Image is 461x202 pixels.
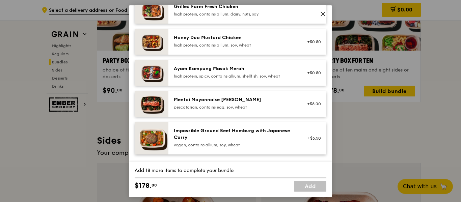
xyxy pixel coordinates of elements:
[174,74,295,79] div: high protein, spicy, contains allium, shellfish, soy, wheat
[294,181,326,192] a: Add
[174,42,295,48] div: high protein, contains allium, soy, wheat
[135,167,326,174] div: Add 18 more items to complete your bundle
[135,122,168,154] img: daily_normal_HORZ-Impossible-Hamburg-With-Japanese-Curry.jpg
[174,127,295,141] div: Impossible Ground Beef Hamburg with Japanese Curry
[174,3,295,10] div: Grilled Farm Fresh Chicken
[135,181,152,191] span: $178.
[303,39,321,45] div: +$0.50
[174,96,295,103] div: Mentai Mayonnaise [PERSON_NAME]
[135,29,168,55] img: daily_normal_Honey_Duo_Mustard_Chicken__Horizontal_.jpg
[174,142,295,148] div: vegan, contains allium, soy, wheat
[174,105,295,110] div: pescatarian, contains egg, soy, wheat
[303,136,321,141] div: +$6.50
[174,65,295,72] div: Ayam Kampung Masak Merah
[303,101,321,107] div: +$5.00
[135,91,168,117] img: daily_normal_Mentai-Mayonnaise-Aburi-Salmon-HORZ.jpg
[174,11,295,17] div: high protein, contains allium, dairy, nuts, soy
[135,60,168,86] img: daily_normal_Ayam_Kampung_Masak_Merah_Horizontal_.jpg
[303,70,321,76] div: +$0.50
[152,182,157,188] span: 00
[174,34,295,41] div: Honey Duo Mustard Chicken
